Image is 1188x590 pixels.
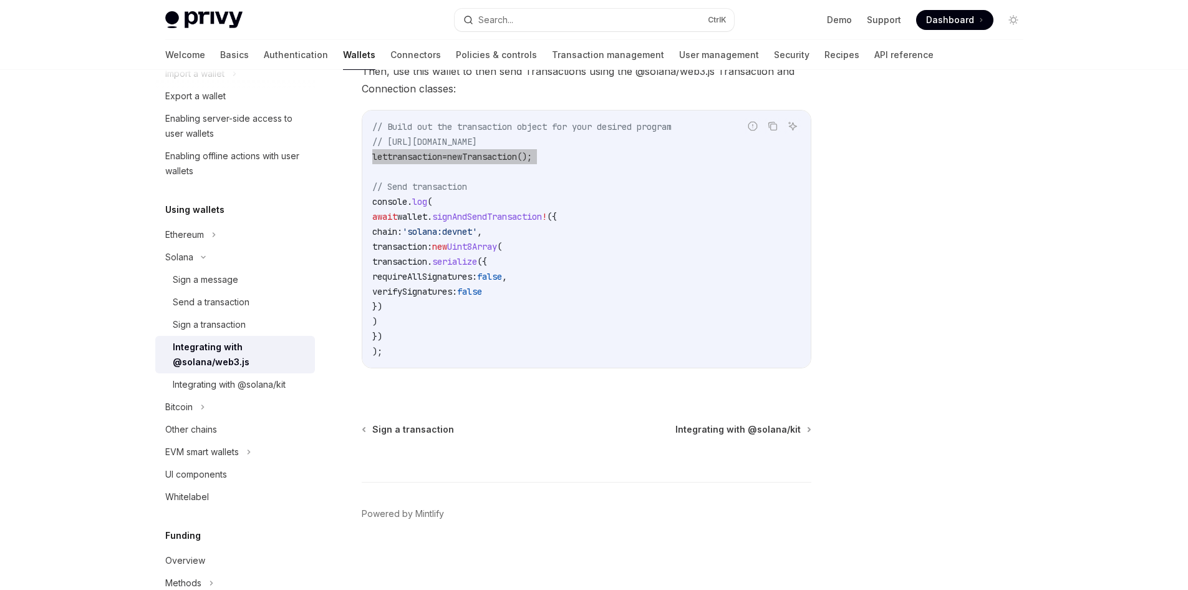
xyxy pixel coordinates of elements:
[372,181,467,192] span: // Send transaction
[155,145,315,182] a: Enabling offline actions with user wallets
[173,377,286,392] div: Integrating with @solana/kit
[372,316,377,327] span: )
[372,196,407,207] span: console
[372,256,427,267] span: transaction
[165,422,217,437] div: Other chains
[165,202,225,217] h5: Using wallets
[343,40,375,70] a: Wallets
[552,40,664,70] a: Transaction management
[372,423,454,436] span: Sign a transaction
[916,10,993,30] a: Dashboard
[155,85,315,107] a: Export a wallet
[165,528,201,543] h5: Funding
[165,149,307,179] div: Enabling offline actions with user wallets
[372,211,397,222] span: await
[165,111,307,141] div: Enabling server-side access to user wallets
[447,241,497,252] span: Uint8Array
[497,241,502,252] span: (
[412,196,427,207] span: log
[427,196,432,207] span: (
[477,256,487,267] span: ({
[517,151,532,162] span: ();
[462,151,517,162] span: Transaction
[447,151,462,162] span: new
[165,40,205,70] a: Welcome
[427,256,432,267] span: .
[165,227,204,242] div: Ethereum
[397,211,427,222] span: wallet
[155,418,315,441] a: Other chains
[432,241,447,252] span: new
[155,291,315,313] a: Send a transaction
[372,136,477,147] span: // [URL][DOMAIN_NAME]
[165,89,226,104] div: Export a wallet
[502,271,507,282] span: ,
[542,211,547,222] span: !
[432,256,477,267] span: serialize
[165,11,243,29] img: light logo
[372,121,672,132] span: // Build out the transaction object for your desired program
[402,226,477,237] span: 'solana:devnet'
[477,271,502,282] span: false
[372,241,432,252] span: transaction:
[372,301,382,312] span: })
[427,211,432,222] span: .
[362,62,811,97] span: Then, use this wallet to then send Transactions using the @solana/web3.js Transaction and Connect...
[165,445,239,460] div: EVM smart wallets
[165,489,209,504] div: Whitelabel
[155,336,315,373] a: Integrating with @solana/web3.js
[173,295,249,310] div: Send a transaction
[173,317,246,332] div: Sign a transaction
[155,373,315,396] a: Integrating with @solana/kit
[165,250,193,265] div: Solana
[442,151,447,162] span: =
[547,211,557,222] span: ({
[407,196,412,207] span: .
[165,467,227,482] div: UI components
[457,286,482,297] span: false
[432,211,542,222] span: signAndSendTransaction
[264,40,328,70] a: Authentication
[362,508,444,520] a: Powered by Mintlify
[372,271,477,282] span: requireAllSignatures:
[363,423,454,436] a: Sign a transaction
[165,400,193,415] div: Bitcoin
[478,12,513,27] div: Search...
[867,14,901,26] a: Support
[372,286,457,297] span: verifySignatures:
[745,118,761,134] button: Report incorrect code
[824,40,859,70] a: Recipes
[708,15,727,25] span: Ctrl K
[155,268,315,291] a: Sign a message
[372,151,387,162] span: let
[155,313,315,336] a: Sign a transaction
[372,226,402,237] span: chain:
[827,14,852,26] a: Demo
[765,118,781,134] button: Copy the contents from the code block
[477,226,482,237] span: ,
[155,463,315,486] a: UI components
[675,423,801,436] span: Integrating with @solana/kit
[173,272,238,287] div: Sign a message
[387,151,442,162] span: transaction
[455,9,734,31] button: Search...CtrlK
[173,340,307,370] div: Integrating with @solana/web3.js
[456,40,537,70] a: Policies & controls
[165,553,205,568] div: Overview
[155,486,315,508] a: Whitelabel
[372,331,382,342] span: })
[675,423,810,436] a: Integrating with @solana/kit
[679,40,759,70] a: User management
[774,40,809,70] a: Security
[874,40,934,70] a: API reference
[1003,10,1023,30] button: Toggle dark mode
[390,40,441,70] a: Connectors
[220,40,249,70] a: Basics
[155,107,315,145] a: Enabling server-side access to user wallets
[155,549,315,572] a: Overview
[926,14,974,26] span: Dashboard
[785,118,801,134] button: Ask AI
[372,346,382,357] span: );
